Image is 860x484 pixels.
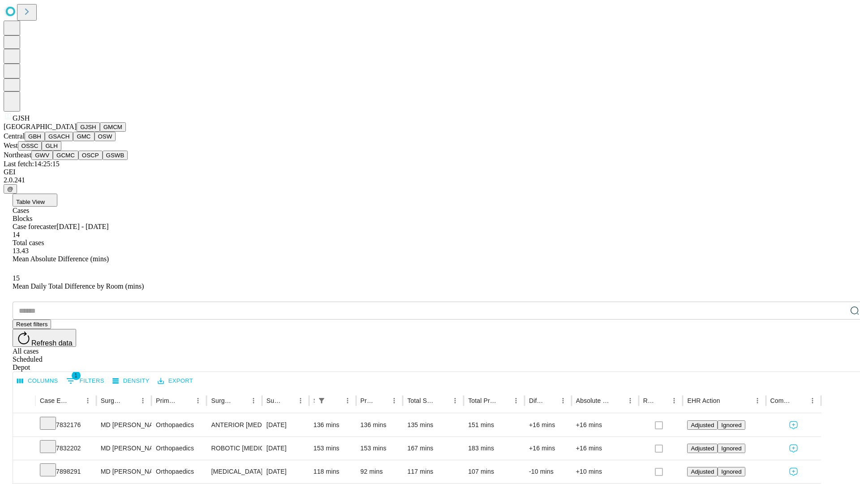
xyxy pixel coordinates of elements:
[40,414,92,436] div: 7832176
[16,199,45,205] span: Table View
[721,394,734,407] button: Sort
[687,467,718,476] button: Adjusted
[13,320,51,329] button: Reset filters
[436,394,449,407] button: Sort
[314,437,352,460] div: 153 mins
[468,414,520,436] div: 151 mins
[56,223,108,230] span: [DATE] - [DATE]
[375,394,388,407] button: Sort
[341,394,354,407] button: Menu
[315,394,328,407] button: Show filters
[4,160,60,168] span: Last fetch: 14:25:15
[267,437,305,460] div: [DATE]
[155,374,195,388] button: Export
[247,394,260,407] button: Menu
[235,394,247,407] button: Sort
[794,394,806,407] button: Sort
[4,176,856,184] div: 2.0.241
[4,132,25,140] span: Central
[25,132,45,141] button: GBH
[267,397,281,404] div: Surgery Date
[691,422,714,428] span: Adjusted
[72,371,81,380] span: 1
[655,394,668,407] button: Sort
[510,394,522,407] button: Menu
[529,460,567,483] div: -10 mins
[211,460,257,483] div: [MEDICAL_DATA] MEDIAL AND LATERAL MENISCECTOMY
[13,223,56,230] span: Case forecaster
[31,339,73,347] span: Refresh data
[721,445,741,452] span: Ignored
[282,394,294,407] button: Sort
[361,437,399,460] div: 153 mins
[407,437,459,460] div: 167 mins
[361,397,375,404] div: Predicted In Room Duration
[294,394,307,407] button: Menu
[16,321,47,328] span: Reset filters
[687,420,718,430] button: Adjusted
[576,397,611,404] div: Absolute Difference
[4,123,77,130] span: [GEOGRAPHIC_DATA]
[40,397,68,404] div: Case Epic Id
[101,397,123,404] div: Surgeon Name
[529,437,567,460] div: +16 mins
[7,186,13,192] span: @
[407,460,459,483] div: 117 mins
[40,460,92,483] div: 7898291
[13,255,109,263] span: Mean Absolute Difference (mins)
[576,460,634,483] div: +10 mins
[361,414,399,436] div: 136 mins
[407,397,435,404] div: Total Scheduled Duration
[103,151,128,160] button: GSWB
[13,114,30,122] span: GJSH
[13,247,29,255] span: 13.43
[73,132,94,141] button: GMC
[718,444,745,453] button: Ignored
[13,274,20,282] span: 15
[557,394,569,407] button: Menu
[31,151,53,160] button: GWV
[42,141,61,151] button: GLH
[13,329,76,347] button: Refresh data
[137,394,149,407] button: Menu
[611,394,624,407] button: Sort
[40,437,92,460] div: 7832202
[64,374,107,388] button: Show filters
[687,397,720,404] div: EHR Action
[18,141,42,151] button: OSSC
[668,394,680,407] button: Menu
[17,464,31,480] button: Expand
[179,394,192,407] button: Sort
[101,414,147,436] div: MD [PERSON_NAME] [PERSON_NAME]
[100,122,126,132] button: GMCM
[124,394,137,407] button: Sort
[4,142,18,149] span: West
[192,394,204,407] button: Menu
[687,444,718,453] button: Adjusted
[576,414,634,436] div: +16 mins
[17,441,31,457] button: Expand
[45,132,73,141] button: GSACH
[449,394,461,407] button: Menu
[101,437,147,460] div: MD [PERSON_NAME] [PERSON_NAME]
[211,397,233,404] div: Surgery Name
[13,282,144,290] span: Mean Daily Total Difference by Room (mins)
[529,414,567,436] div: +16 mins
[329,394,341,407] button: Sort
[468,437,520,460] div: 183 mins
[576,437,634,460] div: +16 mins
[691,468,714,475] span: Adjusted
[468,460,520,483] div: 107 mins
[13,239,44,246] span: Total cases
[156,397,178,404] div: Primary Service
[78,151,103,160] button: OSCP
[314,414,352,436] div: 136 mins
[721,468,741,475] span: Ignored
[101,460,147,483] div: MD [PERSON_NAME] [PERSON_NAME]
[624,394,636,407] button: Menu
[4,184,17,194] button: @
[267,414,305,436] div: [DATE]
[691,445,714,452] span: Adjusted
[718,420,745,430] button: Ignored
[156,414,202,436] div: Orthopaedics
